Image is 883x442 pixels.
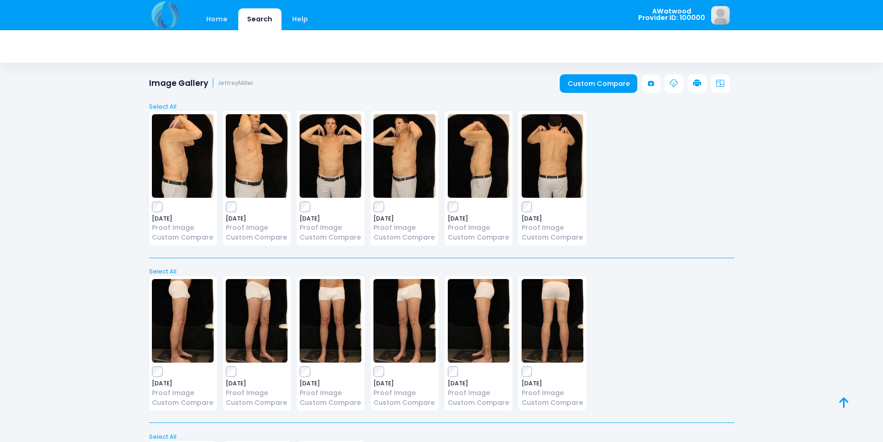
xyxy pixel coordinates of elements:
[152,381,214,386] span: [DATE]
[238,8,281,30] a: Search
[448,398,510,408] a: Custom Compare
[283,8,317,30] a: Help
[560,74,637,93] a: Custom Compare
[300,388,361,398] a: Proof Image
[448,381,510,386] span: [DATE]
[448,223,510,233] a: Proof Image
[152,114,214,198] img: image
[300,398,361,408] a: Custom Compare
[522,233,583,242] a: Custom Compare
[226,114,288,198] img: image
[522,388,583,398] a: Proof Image
[146,102,737,111] a: Select All
[226,223,288,233] a: Proof Image
[226,216,288,221] span: [DATE]
[522,223,583,233] a: Proof Image
[226,381,288,386] span: [DATE]
[522,114,583,198] img: image
[218,80,254,87] small: JeffreyMiller
[226,279,288,363] img: image
[152,388,214,398] a: Proof Image
[448,216,510,221] span: [DATE]
[152,398,214,408] a: Custom Compare
[522,216,583,221] span: [DATE]
[300,233,361,242] a: Custom Compare
[300,216,361,221] span: [DATE]
[300,114,361,198] img: image
[226,398,288,408] a: Custom Compare
[300,223,361,233] a: Proof Image
[226,233,288,242] a: Custom Compare
[152,223,214,233] a: Proof Image
[373,223,435,233] a: Proof Image
[448,114,510,198] img: image
[152,279,214,363] img: image
[448,233,510,242] a: Custom Compare
[152,233,214,242] a: Custom Compare
[373,233,435,242] a: Custom Compare
[373,381,435,386] span: [DATE]
[638,8,705,21] span: AWatwood Provider ID: 100000
[300,381,361,386] span: [DATE]
[373,114,435,198] img: image
[448,279,510,363] img: image
[373,388,435,398] a: Proof Image
[373,216,435,221] span: [DATE]
[522,279,583,363] img: image
[146,267,737,276] a: Select All
[146,432,737,442] a: Select All
[300,279,361,363] img: image
[448,388,510,398] a: Proof Image
[152,216,214,221] span: [DATE]
[197,8,237,30] a: Home
[522,398,583,408] a: Custom Compare
[226,388,288,398] a: Proof Image
[149,78,254,88] h1: Image Gallery
[373,398,435,408] a: Custom Compare
[711,6,730,25] img: image
[373,279,435,363] img: image
[522,381,583,386] span: [DATE]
